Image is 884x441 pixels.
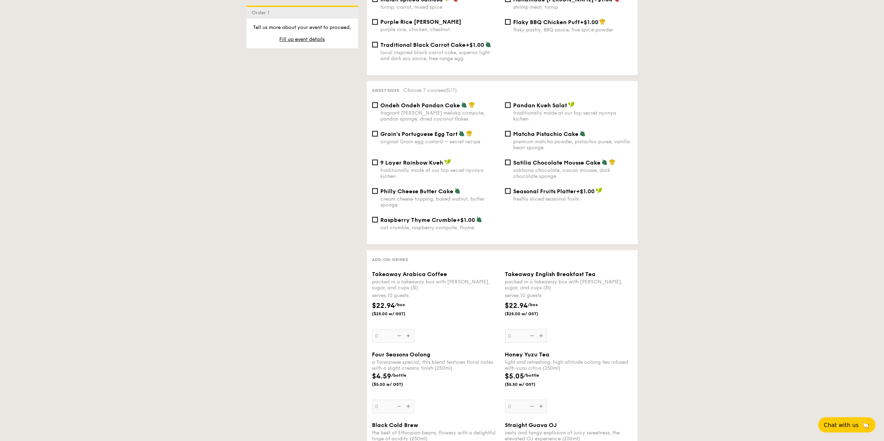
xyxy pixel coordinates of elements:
[381,139,500,145] div: original Grain egg custard – secret recipe
[381,225,500,231] div: oat crumble, raspberry compote, thyme
[469,102,475,108] img: icon-chef-hat.a58ddaea.svg
[505,292,632,299] div: serves 10 guests
[381,42,466,48] span: Traditional Black Carrot Cake
[476,216,482,223] img: icon-vegetarian.fe4039eb.svg
[381,217,457,223] span: Raspberry Thyme Crumble
[404,87,457,93] span: Choose 7 courses
[505,19,511,25] input: Flaky BBQ Chicken Puff+$1.00flaky pastry, BBQ sauce, five spice powder
[372,302,395,310] span: $22.94
[372,160,378,165] input: 9 Layer Rainbow Kuehtraditionally made at our top secret nyonya kichen
[372,279,500,291] div: packed in a takeaway box with [PERSON_NAME], sugar, and cups (3l)
[381,196,500,208] div: cream cheese topping, baked walnut, butter sponge
[372,188,378,194] input: Philly Cheese Butter Cakecream cheese topping, baked walnut, butter sponge
[372,217,378,223] input: Raspberry Thyme Crumble+$1.00oat crumble, raspberry compote, thyme
[381,50,500,62] div: local inspired black carrot cake, superior light and dark soy sauce, free range egg
[513,139,632,151] div: premium matcha powder, pistachio puree, vanilla bean sponge
[381,159,444,166] span: 9 Layer Rainbow Kueh
[381,102,460,109] span: Ondeh Ondeh Pandan Cake
[505,382,553,387] span: ($5.50 w/ GST)
[372,88,400,93] span: Sweet sides
[576,188,595,195] span: +$1.00
[381,167,500,179] div: traditionally made at our top secret nyonya kichen
[513,131,579,137] span: Matcha Pistachio Cake
[461,102,467,108] img: icon-vegetarian.fe4039eb.svg
[372,359,500,371] div: a Taiwanese special, this blend features floral notes with a slight creamy finish (250ml)
[381,4,500,10] div: turnip, carrot, mixed spice
[513,196,632,202] div: freshly sliced seasonal fruits
[505,131,511,137] input: Matcha Pistachio Cakepremium matcha powder, pistachio puree, vanilla bean sponge
[513,167,632,179] div: valrhona chocolate, cacao mousse, dark chocolate sponge
[580,19,599,26] span: +$1.00
[513,159,601,166] span: Satilia Chocolate Mousse Cake
[372,257,408,262] span: Add-on: Drinks
[381,19,462,25] span: Purple Rice [PERSON_NAME]
[513,188,576,195] span: Seasonal Fruits Platter
[445,87,457,93] span: (0/7)
[505,311,553,317] span: ($25.00 w/ GST)
[381,110,500,122] div: fragrant [PERSON_NAME] melaka compote, pandan sponge, dried coconut flakes
[372,131,378,137] input: Grain's Portuguese Egg Tartoriginal Grain egg custard – secret recipe
[381,131,458,137] span: Grain's Portuguese Egg Tart
[505,271,596,277] span: Takeaway English Breakfast Tea
[372,292,500,299] div: serves 10 guests
[372,42,378,48] input: Traditional Black Carrot Cake+$1.00local inspired black carrot cake, superior light and dark soy ...
[596,188,603,194] img: icon-vegan.f8ff3823.svg
[444,159,451,165] img: icon-vegan.f8ff3823.svg
[395,302,405,307] span: /box
[505,188,511,194] input: Seasonal Fruits Platter+$1.00freshly sliced seasonal fruits
[513,102,567,109] span: Pandan Kueh Salat
[524,373,539,378] span: /bottle
[466,130,473,137] img: icon-chef-hat.a58ddaea.svg
[599,19,606,25] img: icon-chef-hat.a58ddaea.svg
[818,417,876,433] button: Chat with us🦙
[372,311,420,317] span: ($25.00 w/ GST)
[485,41,491,48] img: icon-vegetarian.fe4039eb.svg
[252,10,273,16] span: Order 1
[513,19,580,26] span: Flaky BBQ Chicken Puff
[459,130,465,137] img: icon-vegetarian.fe4039eb.svg
[505,422,557,428] span: Straight Guava OJ
[505,279,632,291] div: packed in a takeaway box with [PERSON_NAME], sugar, and cups (3l)
[372,271,447,277] span: Takeaway Arabica Coffee
[513,110,632,122] div: traditionally made at our top secret nyonya kichen
[372,19,378,25] input: Purple Rice [PERSON_NAME]purple rice, chicken, chestnut
[381,27,500,32] div: purple rice, chicken, chestnut
[505,359,632,371] div: light and refreshing, high altitude oolong tea infused with yuzu citrus (250ml)
[505,372,524,381] span: $5.05
[505,302,528,310] span: $22.94
[381,188,454,195] span: Philly Cheese Butter Cake
[505,160,511,165] input: Satilia Chocolate Mousse Cakevalrhona chocolate, cacao mousse, dark chocolate sponge
[513,27,632,33] div: flaky pastry, BBQ sauce, five spice powder
[505,351,550,358] span: Honey Yuzu Tea
[580,130,586,137] img: icon-vegetarian.fe4039eb.svg
[602,159,608,165] img: icon-vegetarian.fe4039eb.svg
[824,422,859,428] span: Chat with us
[372,351,431,358] span: Four Seasons Oolong
[252,24,353,31] p: Tell us more about your event to proceed.
[862,421,870,429] span: 🦙
[505,102,511,108] input: Pandan Kueh Salattraditionally made at our top secret nyonya kichen
[372,382,420,387] span: ($5.00 w/ GST)
[372,102,378,108] input: Ondeh Ondeh Pandan Cakefragrant [PERSON_NAME] melaka compote, pandan sponge, dried coconut flakes
[528,302,538,307] span: /box
[280,36,325,42] span: Fill up event details
[609,159,616,165] img: icon-chef-hat.a58ddaea.svg
[372,372,391,381] span: $4.59
[568,102,575,108] img: icon-vegan.f8ff3823.svg
[372,422,418,428] span: Black Cold Brew
[454,188,461,194] img: icon-vegetarian.fe4039eb.svg
[457,217,475,223] span: +$1.00
[466,42,484,48] span: +$1.00
[513,4,632,10] div: shrimp meat, turnip
[391,373,407,378] span: /bottle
